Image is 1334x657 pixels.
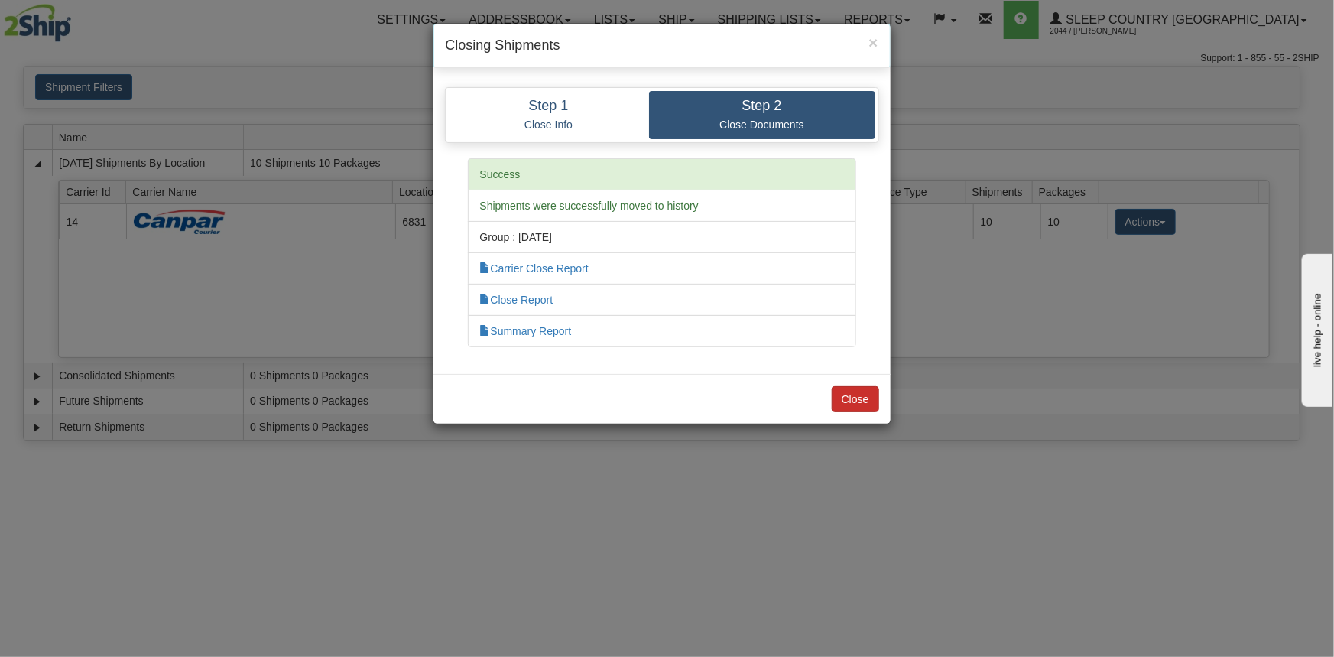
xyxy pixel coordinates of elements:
a: Carrier Close Report [480,262,589,275]
h4: Step 1 [460,99,638,114]
p: Close Documents [661,118,864,132]
button: Close [832,386,879,412]
span: × [868,34,878,51]
a: Step 2 Close Documents [649,91,875,139]
li: Group : [DATE] [468,221,856,253]
li: Success [468,158,856,190]
iframe: chat widget [1299,250,1332,406]
a: Summary Report [480,325,572,337]
h4: Closing Shipments [446,36,878,56]
div: live help - online [11,13,141,24]
button: Close [868,34,878,50]
p: Close Info [460,118,638,132]
li: Shipments were successfully moved to history [468,190,856,222]
a: Close Report [480,294,553,306]
a: Step 1 Close Info [449,91,649,139]
h4: Step 2 [661,99,864,114]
